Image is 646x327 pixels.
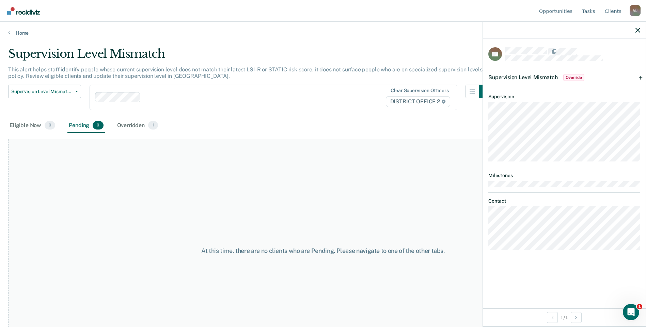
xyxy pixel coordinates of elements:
[8,118,57,133] div: Eligible Now
[623,304,639,320] iframe: Intercom live chat
[571,312,582,323] button: Next Opportunity
[488,74,558,81] span: Supervision Level Mismatch
[483,67,646,88] div: Supervision Level MismatchOverride
[488,94,640,100] dt: Supervision
[67,118,105,133] div: Pending
[7,7,40,15] img: Recidiviz
[8,66,490,79] p: This alert helps staff identify people whose current supervision level does not match their lates...
[391,88,448,93] div: Clear supervision officers
[148,121,158,130] span: 1
[488,173,640,178] dt: Milestones
[563,74,584,81] span: Override
[488,198,640,204] dt: Contact
[11,89,73,94] span: Supervision Level Mismatch
[8,30,638,36] a: Home
[45,121,55,130] span: 0
[630,5,641,16] button: Profile dropdown button
[637,304,642,309] span: 1
[116,118,160,133] div: Overridden
[93,121,103,130] span: 0
[630,5,641,16] div: M J
[483,308,646,326] div: 1 / 1
[8,47,493,66] div: Supervision Level Mismatch
[386,96,450,107] span: DISTRICT OFFICE 2
[547,312,558,323] button: Previous Opportunity
[166,247,480,255] div: At this time, there are no clients who are Pending. Please navigate to one of the other tabs.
